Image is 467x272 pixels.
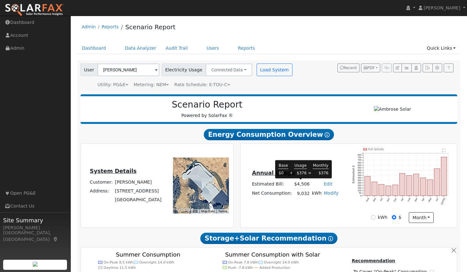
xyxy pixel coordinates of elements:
[125,23,175,31] a: Scenario Report
[204,129,334,140] span: Energy Consumption Overview
[398,214,401,221] label: $
[392,215,396,219] input: $
[90,168,137,174] u: System Details
[161,42,192,54] a: Audit Trail
[358,156,361,159] text: 750
[97,81,128,88] div: Utility: PG&E
[324,181,332,186] a: Edit
[87,99,327,110] h2: Scenario Report
[360,195,361,197] text: 0
[441,197,446,205] text: [DATE]
[103,260,133,264] text: On-Peak 8.5 kWh
[114,178,163,186] td: [PERSON_NAME]
[162,64,206,76] span: Electricity Usage
[444,64,453,72] a: Help Link
[378,214,387,221] label: kWh
[372,182,377,196] rect: onclick=""
[358,154,361,156] text: 800
[352,165,355,183] text: Estimated $
[407,197,411,202] text: Feb
[294,170,307,176] td: $376
[427,180,433,196] rect: onclick=""
[5,3,64,17] img: SolarFax
[103,266,136,270] text: Daytime 11.5 kWh
[3,230,67,243] div: [GEOGRAPHIC_DATA], [GEOGRAPHIC_DATA]
[174,82,230,87] span: Alias: HETOUC
[386,197,390,202] text: Nov
[251,180,293,189] td: Estimated Bill:
[441,157,447,196] rect: onclick=""
[278,162,288,169] td: Base
[379,184,384,196] rect: onclick=""
[386,186,391,196] rect: onclick=""
[252,170,295,176] u: Annual Usage
[358,162,361,164] text: 650
[358,187,361,190] text: 150
[358,179,361,182] text: 300
[406,175,412,196] rect: onclick=""
[233,42,260,54] a: Reports
[97,64,159,76] input: Select a User
[278,170,288,176] td: $0
[228,260,259,264] text: On-Peak 7.8 kWh
[423,64,432,72] button: Export Interval Data
[420,178,426,196] rect: onclick=""
[428,197,432,203] text: May
[372,197,376,202] text: Sep
[374,106,411,113] img: Ambrose Solar
[358,190,361,192] text: 100
[294,162,307,169] td: Usage
[371,215,375,219] input: kWh
[201,209,214,214] button: Map Data
[411,64,421,72] button: Login As
[352,258,395,263] u: Recommendation
[134,81,169,88] div: Metering: NEM
[400,197,404,202] text: Jan
[218,209,227,213] a: Terms
[434,169,440,196] rect: onclick=""
[3,225,67,231] div: [PERSON_NAME]
[3,216,67,225] span: Site Summary
[337,64,359,72] button: Recent
[77,42,111,54] a: Dashboard
[328,236,333,241] i: Show Help
[293,180,311,189] td: $4,506
[313,162,329,169] td: Monthly
[102,24,119,29] a: Reports
[264,260,299,264] text: Overnight 14.0 kWh
[175,205,195,214] a: Open this area in Google Maps (opens a new window)
[313,170,329,176] td: $376
[422,42,460,54] a: Quick Links
[361,64,380,72] button: PDF
[82,24,96,29] a: Admin
[409,212,434,223] button: month
[293,189,311,198] td: 9,032
[81,64,98,76] span: User
[84,99,331,119] div: Powered by SolarFax ®
[393,197,398,202] text: Dec
[402,64,411,72] button: Multi-Series Graph
[116,251,180,258] text: Summer Consumption
[53,237,58,242] a: Map
[260,266,291,270] text: Added Production
[175,205,195,214] img: Google
[358,184,361,187] text: 200
[432,64,442,72] button: Settings
[358,182,361,184] text: 250
[358,177,361,179] text: 350
[368,147,384,151] text: Pull $4506
[89,186,114,195] td: Address:
[399,174,405,196] rect: onclick=""
[421,197,425,202] text: Apr
[206,64,252,76] button: Connected Data
[33,262,38,267] img: retrieve
[89,178,114,186] td: Customer:
[324,191,339,196] a: Modify
[114,196,163,204] td: [GEOGRAPHIC_DATA]
[424,5,460,10] span: [PERSON_NAME]
[228,266,253,270] text: Push -7.8 kWh
[414,174,419,196] rect: onclick=""
[225,251,320,258] text: Summer Consumption with Solar
[364,66,375,70] span: PDF
[358,164,361,167] text: 600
